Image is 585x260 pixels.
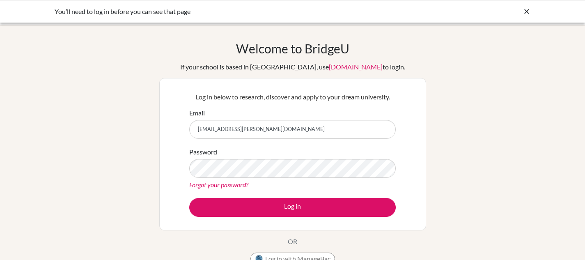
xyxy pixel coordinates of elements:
div: If your school is based in [GEOGRAPHIC_DATA], use to login. [180,62,405,72]
a: [DOMAIN_NAME] [329,63,383,71]
p: Log in below to research, discover and apply to your dream university. [189,92,396,102]
a: Forgot your password? [189,181,248,189]
p: OR [288,237,297,246]
h1: Welcome to BridgeU [236,41,349,56]
div: You’ll need to log in before you can see that page [55,7,408,16]
label: Password [189,147,217,157]
label: Email [189,108,205,118]
button: Log in [189,198,396,217]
